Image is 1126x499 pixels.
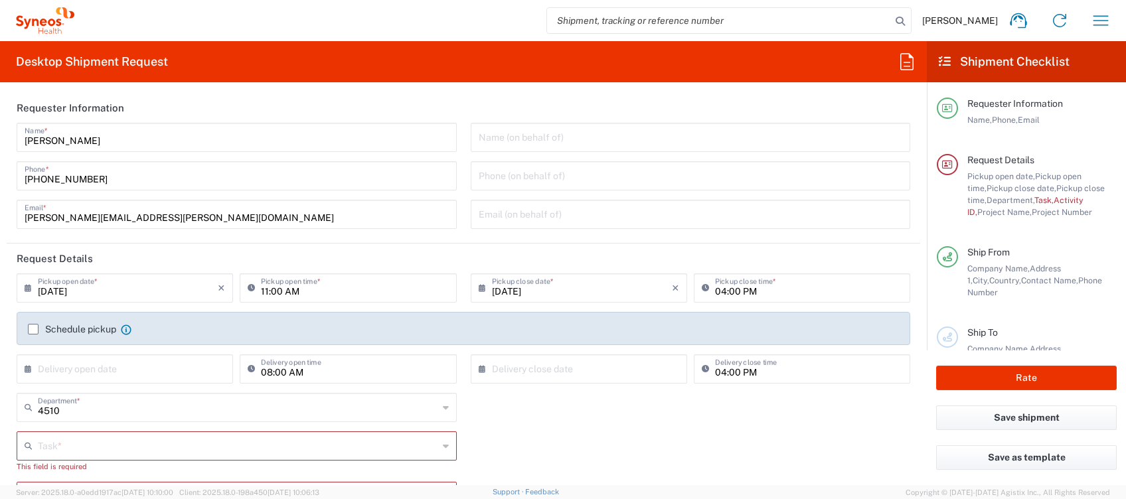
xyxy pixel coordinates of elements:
[121,488,173,496] span: [DATE] 10:10:00
[17,461,457,472] div: This field is required
[967,344,1030,354] span: Company Name,
[16,488,173,496] span: Server: 2025.18.0-a0edd1917ac
[967,155,1034,165] span: Request Details
[967,98,1063,109] span: Requester Information
[28,324,116,334] label: Schedule pickup
[987,183,1056,193] span: Pickup close date,
[987,195,1034,205] span: Department,
[967,171,1035,181] span: Pickup open date,
[989,275,1021,285] span: Country,
[977,207,1032,217] span: Project Name,
[268,488,319,496] span: [DATE] 10:06:13
[1018,115,1040,125] span: Email
[936,445,1117,470] button: Save as template
[967,115,992,125] span: Name,
[1032,207,1092,217] span: Project Number
[525,488,559,496] a: Feedback
[939,54,1070,70] h2: Shipment Checklist
[967,327,998,338] span: Ship To
[992,115,1018,125] span: Phone,
[906,486,1110,498] span: Copyright © [DATE]-[DATE] Agistix Inc., All Rights Reserved
[967,263,1030,273] span: Company Name,
[922,15,998,27] span: [PERSON_NAME]
[218,277,225,299] i: ×
[672,277,679,299] i: ×
[1021,275,1078,285] span: Contact Name,
[17,252,93,265] h2: Request Details
[936,405,1117,430] button: Save shipment
[493,488,526,496] a: Support
[967,247,1010,257] span: Ship From
[936,366,1117,390] button: Rate
[16,54,168,70] h2: Desktop Shipment Request
[973,275,989,285] span: City,
[547,8,891,33] input: Shipment, tracking or reference number
[17,102,124,115] h2: Requester Information
[1034,195,1054,205] span: Task,
[179,488,319,496] span: Client: 2025.18.0-198a450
